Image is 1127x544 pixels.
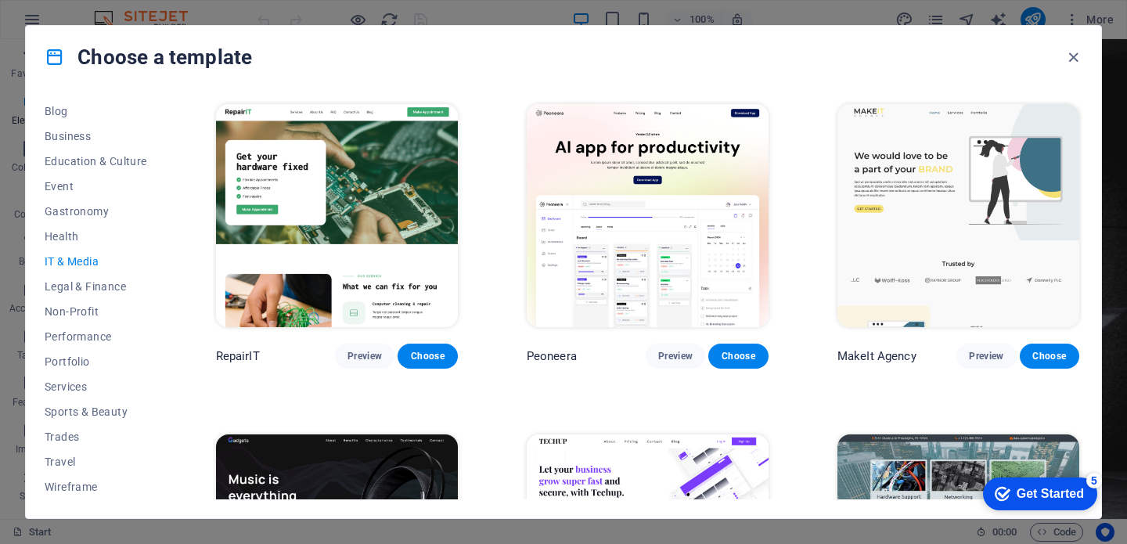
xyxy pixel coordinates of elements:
[527,348,577,364] p: Peoneera
[45,424,147,449] button: Trades
[45,230,147,243] span: Health
[13,8,127,41] div: Get Started 5 items remaining, 0% complete
[646,344,705,369] button: Preview
[45,481,147,493] span: Wireframe
[216,104,458,327] img: RepairIT
[1020,344,1079,369] button: Choose
[45,155,147,168] span: Education & Culture
[45,45,252,70] h4: Choose a template
[45,274,147,299] button: Legal & Finance
[46,17,113,31] div: Get Started
[45,174,147,199] button: Event
[45,330,147,343] span: Performance
[45,449,147,474] button: Travel
[721,350,755,362] span: Choose
[398,344,457,369] button: Choose
[45,124,147,149] button: Business
[45,280,147,293] span: Legal & Finance
[45,355,147,368] span: Portfolio
[45,149,147,174] button: Education & Culture
[45,374,147,399] button: Services
[45,474,147,499] button: Wireframe
[45,255,147,268] span: IT & Media
[45,224,147,249] button: Health
[45,180,147,193] span: Event
[45,99,147,124] button: Blog
[45,324,147,349] button: Performance
[45,130,147,142] span: Business
[45,399,147,424] button: Sports & Beauty
[45,299,147,324] button: Non-Profit
[708,344,768,369] button: Choose
[837,104,1079,327] img: MakeIt Agency
[45,249,147,274] button: IT & Media
[658,350,693,362] span: Preview
[45,199,147,224] button: Gastronomy
[45,380,147,393] span: Services
[45,205,147,218] span: Gastronomy
[410,350,445,362] span: Choose
[45,405,147,418] span: Sports & Beauty
[45,105,147,117] span: Blog
[216,348,260,364] p: RepairIT
[45,305,147,318] span: Non-Profit
[116,3,131,19] div: 5
[527,104,769,327] img: Peoneera
[969,350,1003,362] span: Preview
[956,344,1016,369] button: Preview
[347,350,382,362] span: Preview
[1032,350,1067,362] span: Choose
[335,344,394,369] button: Preview
[837,348,916,364] p: MakeIt Agency
[45,456,147,468] span: Travel
[45,349,147,374] button: Portfolio
[45,431,147,443] span: Trades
